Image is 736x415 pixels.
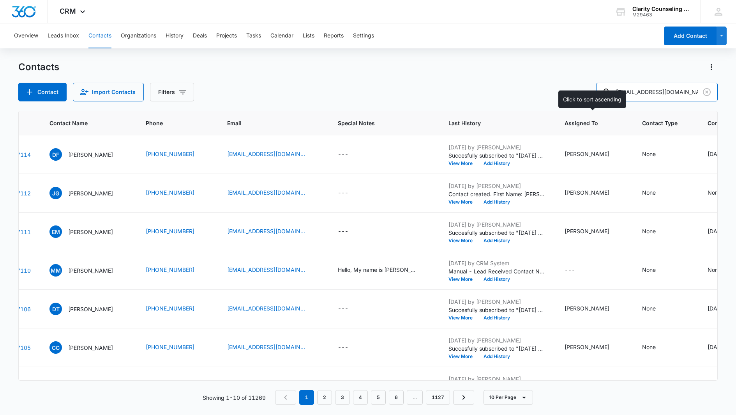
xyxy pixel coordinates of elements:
div: Contact Name - Jessica George - Select to Edit Field [49,187,127,199]
div: Hello, My name is [PERSON_NAME], and I recently graduated from UNCW with a bachelors degree in ps... [338,266,416,274]
button: Add Contact [18,83,67,101]
div: --- [338,304,348,314]
button: Add History [478,277,515,282]
span: Last History [448,119,535,127]
button: Calendar [270,23,293,48]
span: Assigned To [565,119,612,127]
div: --- [565,266,575,275]
div: Phone - (472) 213-4555 - Select to Edit Field [146,188,208,198]
div: Contact Name - Dawson Tyndall - Select to Edit Field [49,303,127,315]
p: [PERSON_NAME] [68,228,113,236]
a: [PHONE_NUMBER] [146,266,194,274]
div: Contact Type - None - Select to Edit Field [642,304,670,314]
div: None [642,227,656,235]
a: Navigate to contact details page for Mckenna Morgan [13,267,31,274]
div: Contact Type - None - Select to Edit Field [642,188,670,198]
span: Contact Name [49,119,116,127]
p: [PERSON_NAME] [68,189,113,197]
a: Page 4 [353,390,368,405]
span: TD [49,380,62,392]
div: None [642,343,656,351]
a: Navigate to contact details page for Dawson Tyndall [13,306,31,312]
div: None [642,266,656,274]
button: Organizations [121,23,156,48]
span: CRM [60,7,76,15]
div: Assigned To - Morgan DiGirolamo - Select to Edit Field [565,188,623,198]
div: --- [338,343,348,352]
span: JG [49,187,62,199]
button: Add History [478,238,515,243]
a: Navigate to contact details page for Elonee McMillon [13,229,31,235]
div: Click to sort ascending [558,90,626,108]
a: [PHONE_NUMBER] [146,304,194,312]
div: [PERSON_NAME] [565,188,609,197]
button: View More [448,277,478,282]
div: Phone - (858) 722-5145 - Select to Edit Field [146,150,208,159]
span: DF [49,148,62,161]
button: Tasks [246,23,261,48]
div: Email - brooketyndall@gmail.com - Select to Edit Field [227,304,319,314]
button: 10 Per Page [484,390,533,405]
button: Contacts [88,23,111,48]
nav: Pagination [275,390,474,405]
a: [EMAIL_ADDRESS][DOMAIN_NAME] [227,304,305,312]
button: Settings [353,23,374,48]
button: Add History [478,161,515,166]
div: Contact Type - None - Select to Edit Field [642,343,670,352]
div: Email - jrgeorge5678@gmail.com - Select to Edit Field [227,188,319,198]
a: Page 5 [371,390,386,405]
div: Special Notes - Hello, My name is Mckenna, and I recently graduated from UNCW with a bachelors de... [338,266,430,275]
div: Email - ceciliac2227@yahoo.com - Select to Edit Field [227,343,319,352]
p: Succesfully subscribed to "[DATE] Reminder". [448,229,546,237]
p: [DATE] by [PERSON_NAME] [448,298,546,306]
div: account name [632,6,689,12]
button: Clear [701,86,713,98]
a: Navigate to contact details page for Cecilia Cacavas [13,344,31,351]
p: [PERSON_NAME] [68,151,113,159]
a: [EMAIL_ADDRESS][DOMAIN_NAME] [227,227,305,235]
div: None [642,150,656,158]
div: Contact Type - None - Select to Edit Field [642,150,670,159]
button: Overview [14,23,38,48]
button: View More [448,161,478,166]
span: DT [49,303,62,315]
a: [PHONE_NUMBER] [146,343,194,351]
button: View More [448,200,478,204]
em: 1 [299,390,314,405]
button: Actions [705,61,718,73]
a: [EMAIL_ADDRESS][DOMAIN_NAME] [227,188,305,197]
div: account id [632,12,689,18]
p: Succesfully subscribed to "[DATE] Reminder". [448,344,546,353]
div: --- [338,150,348,159]
div: Phone - (910) 616-2700 - Select to Edit Field [146,304,208,314]
button: Reports [324,23,344,48]
button: History [166,23,184,48]
a: [EMAIL_ADDRESS][DOMAIN_NAME] [227,150,305,158]
div: Assigned To - Morgan DiGirolamo - Select to Edit Field [565,150,623,159]
div: [PERSON_NAME] [565,304,609,312]
div: [PERSON_NAME] [565,227,609,235]
a: Page 1127 [426,390,450,405]
a: [PHONE_NUMBER] [146,150,194,158]
a: Page 3 [335,390,350,405]
span: Contact Type [642,119,678,127]
button: Leads Inbox [48,23,79,48]
button: View More [448,238,478,243]
div: None [642,188,656,197]
p: [DATE] by CRM System [448,259,546,267]
div: Contact Name - Cecilia Cacavas - Select to Edit Field [49,341,127,354]
div: Phone - (203) 241-7032 - Select to Edit Field [146,266,208,275]
div: Special Notes - - Select to Edit Field [338,343,362,352]
div: None [708,188,721,197]
div: Email - stephanieformhals@gmail.com - Select to Edit Field [227,150,319,159]
div: Contact Type - None - Select to Edit Field [642,266,670,275]
button: Add History [478,200,515,204]
div: Contact Type - None - Select to Edit Field [642,227,670,236]
div: Special Notes - - Select to Edit Field [338,227,362,236]
p: [DATE] by [PERSON_NAME] [448,220,546,229]
div: Contact Name - Tiana DeGrande - Select to Edit Field [49,380,127,392]
span: Phone [146,119,197,127]
p: Succesfully subscribed to "[DATE] Reminder". [448,151,546,160]
a: Navigate to contact details page for Daniel Formhals [13,151,31,158]
div: [PERSON_NAME] [565,150,609,158]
